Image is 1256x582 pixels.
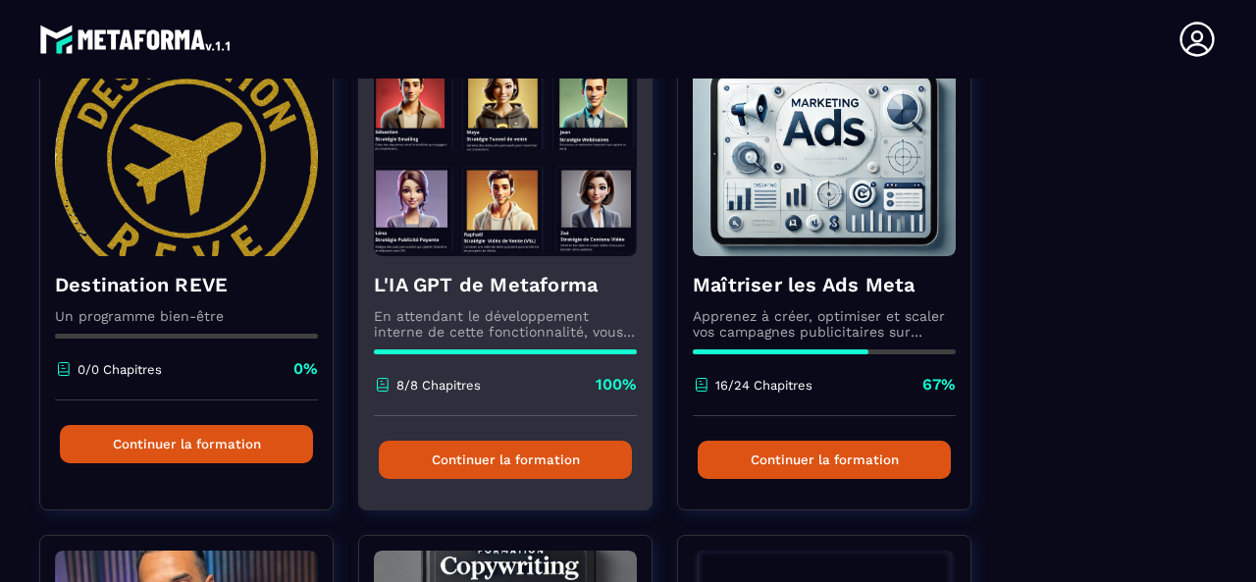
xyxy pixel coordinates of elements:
button: Continuer la formation [379,441,632,479]
h4: Maîtriser les Ads Meta [693,271,956,298]
p: 8/8 Chapitres [396,378,481,393]
p: 16/24 Chapitres [715,378,812,393]
a: formation-backgroundDestination REVEUn programme bien-être0/0 Chapitres0%Continuer la formation [39,44,358,535]
a: formation-backgroundMaîtriser les Ads MetaApprenez à créer, optimiser et scaler vos campagnes pub... [677,44,996,535]
p: 0/0 Chapitres [78,362,162,377]
img: formation-background [693,60,956,256]
h4: L'IA GPT de Metaforma [374,271,637,298]
p: En attendant le développement interne de cette fonctionnalité, vous pouvez déjà l’utiliser avec C... [374,308,637,340]
p: Un programme bien-être [55,308,318,324]
img: formation-background [55,60,318,256]
img: logo [39,20,234,59]
p: 100% [596,374,637,396]
button: Continuer la formation [698,441,951,479]
p: 67% [922,374,956,396]
img: formation-background [374,60,637,256]
p: Apprenez à créer, optimiser et scaler vos campagnes publicitaires sur Facebook et Instagram. [693,308,956,340]
button: Continuer la formation [60,425,313,463]
h4: Destination REVE [55,271,318,298]
p: 0% [293,358,318,380]
a: formation-backgroundL'IA GPT de MetaformaEn attendant le développement interne de cette fonctionn... [358,44,677,535]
